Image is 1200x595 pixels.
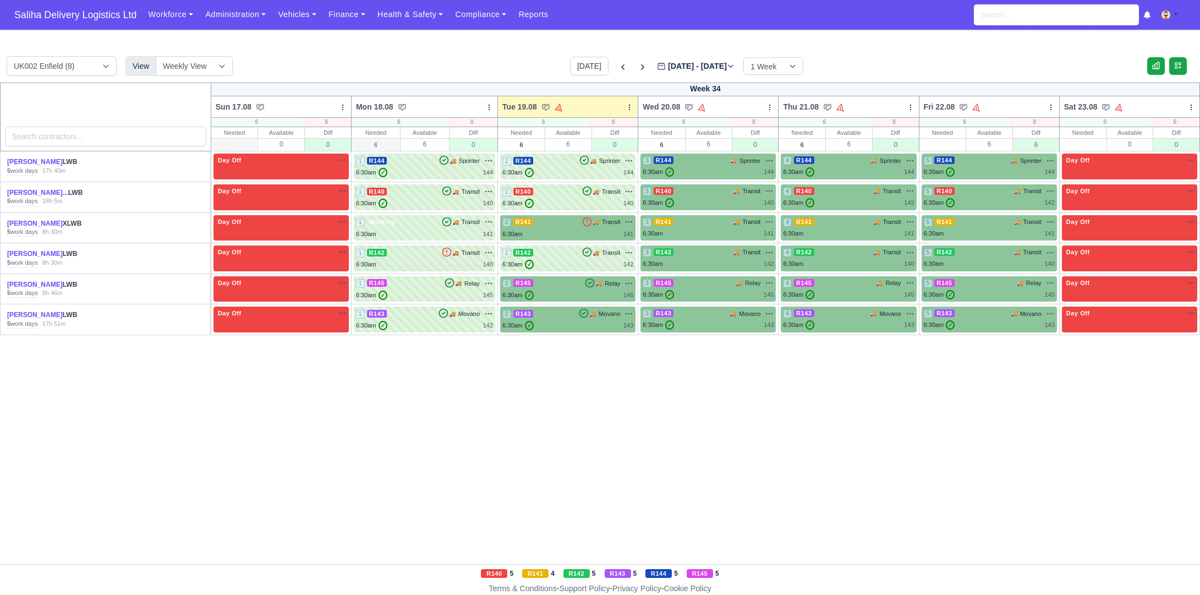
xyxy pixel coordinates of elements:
span: 2 [502,188,511,196]
div: 6 [401,138,448,150]
div: 0 [592,138,638,151]
a: Health & Safety [371,4,450,25]
span: R140 [934,187,955,195]
span: 🚚 [870,156,877,165]
span: Movano [879,309,901,319]
div: Diff [305,127,351,138]
span: R142 [934,248,955,256]
span: ✓ [665,167,674,177]
span: Relay [1026,279,1042,288]
span: Sprinter [459,156,480,166]
span: ✓ [946,290,955,299]
span: ✓ [525,260,534,269]
strong: 5 [7,290,10,296]
span: R143 [513,310,534,318]
span: R142 [513,249,534,256]
span: 🚚 [873,218,880,226]
span: Transit [602,217,620,227]
span: Transit [602,248,620,258]
span: 1 [356,157,365,166]
div: 5h 46m [42,289,63,298]
span: 🚚 [449,310,456,318]
span: R142 [367,249,387,256]
span: 2 [502,218,511,227]
span: Transit [462,187,480,196]
span: 🚚 [452,249,459,257]
span: 1 [356,279,365,288]
div: 6:30am [643,198,674,208]
div: 144 [1044,167,1054,177]
div: 6:30am [502,168,534,177]
div: 6:30am [924,229,944,238]
div: 6:30am [502,291,534,300]
span: Movano [458,309,480,319]
span: Day Off [216,218,244,226]
div: Diff [1013,127,1059,138]
span: R144 [654,156,674,164]
span: ✓ [946,167,955,177]
span: Relay [745,279,760,288]
span: Sprinter [1020,156,1042,166]
a: [PERSON_NAME] [7,281,63,288]
span: Movano [739,309,760,319]
span: 3 [643,187,651,196]
span: Relay [885,279,901,288]
span: 3 [643,156,651,165]
div: 6:30am [356,168,387,177]
div: 6 [919,118,1010,127]
span: Transit [1023,217,1042,227]
div: Needed [919,127,966,138]
a: Administration [199,4,272,25]
strong: 5 [7,228,10,235]
strong: 5 [7,259,10,266]
span: R145 [367,279,387,287]
div: Available [1107,127,1153,138]
span: Movano [599,309,620,319]
div: 8h 30m [42,228,63,237]
div: 6 [686,138,732,150]
div: work days [7,228,38,237]
input: Search... [974,4,1139,25]
div: Available [401,127,448,138]
span: Transit [1023,187,1042,196]
div: 0 [1107,138,1153,150]
span: Movano [1020,309,1042,319]
div: Available [966,127,1012,138]
span: Thu 21.08 [783,101,819,112]
div: 140 [483,260,493,269]
div: LWB [7,249,122,259]
a: [PERSON_NAME] [7,250,63,258]
div: 141 [483,230,493,239]
a: [PERSON_NAME] [7,158,63,166]
a: Finance [322,4,371,25]
span: 4 [783,187,792,196]
span: Transit [883,248,901,257]
span: 🚚 [730,156,737,165]
span: R140 [794,187,814,195]
div: 6:30am [783,290,814,299]
div: work days [7,259,38,268]
a: Vehicles [272,4,322,25]
span: R145 [934,279,955,287]
div: 6:30am [356,291,387,300]
div: 6:30am [643,229,663,238]
div: 142 [764,259,774,269]
span: R143 [654,309,674,317]
div: 6:30am [356,260,376,269]
span: 5 [924,248,933,257]
span: Saliha Delivery Logistics Ltd [9,4,142,26]
div: XLWB [7,219,122,228]
span: 5 [924,309,933,318]
div: Available [686,127,732,138]
span: 5 [924,187,933,196]
div: 6:30am [783,259,803,269]
div: Available [545,127,591,138]
span: Transit [883,187,901,196]
div: 0 [1060,118,1150,127]
span: Transit [742,217,760,227]
span: 🚚 [455,279,462,287]
div: 144 [764,167,774,177]
div: 145 [904,290,914,299]
span: 4 [783,156,792,165]
span: 🚚 [590,157,596,165]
